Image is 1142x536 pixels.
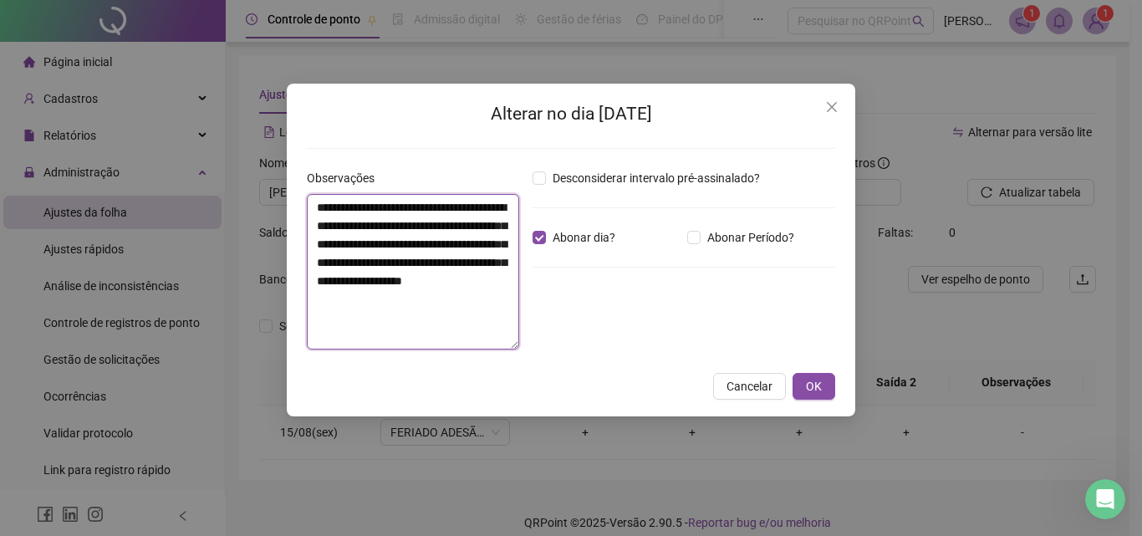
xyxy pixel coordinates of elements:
[726,377,772,396] span: Cancelar
[713,373,786,400] button: Cancelar
[806,377,822,396] span: OK
[546,169,767,187] span: Desconsiderar intervalo pré-assinalado?
[825,100,839,114] span: close
[546,228,622,247] span: Abonar dia?
[818,94,845,120] button: Close
[1085,479,1125,519] iframe: Intercom live chat
[793,373,835,400] button: OK
[307,100,835,128] h2: Alterar no dia [DATE]
[307,169,385,187] label: Observações
[701,228,801,247] span: Abonar Período?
